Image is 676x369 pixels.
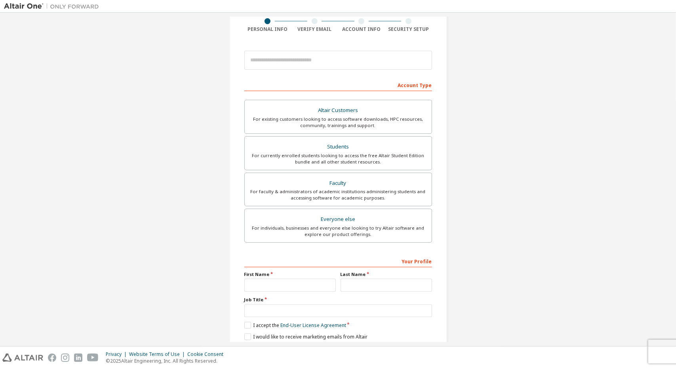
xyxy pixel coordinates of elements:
[249,225,427,238] div: For individuals, businesses and everyone else looking to try Altair software and explore our prod...
[2,354,43,362] img: altair_logo.svg
[244,26,291,32] div: Personal Info
[106,351,129,358] div: Privacy
[129,351,187,358] div: Website Terms of Use
[280,322,346,329] a: End-User License Agreement
[249,178,427,189] div: Faculty
[249,152,427,165] div: For currently enrolled students looking to access the free Altair Student Edition bundle and all ...
[4,2,103,10] img: Altair One
[244,78,432,91] div: Account Type
[249,188,427,201] div: For faculty & administrators of academic institutions administering students and accessing softwa...
[61,354,69,362] img: instagram.svg
[244,255,432,267] div: Your Profile
[291,26,338,32] div: Verify Email
[249,141,427,152] div: Students
[106,358,228,364] p: © 2025 Altair Engineering, Inc. All Rights Reserved.
[244,271,336,278] label: First Name
[244,333,368,340] label: I would like to receive marketing emails from Altair
[244,322,346,329] label: I accept the
[341,271,432,278] label: Last Name
[74,354,82,362] img: linkedin.svg
[249,116,427,129] div: For existing customers looking to access software downloads, HPC resources, community, trainings ...
[187,351,228,358] div: Cookie Consent
[87,354,99,362] img: youtube.svg
[385,26,432,32] div: Security Setup
[48,354,56,362] img: facebook.svg
[338,26,385,32] div: Account Info
[249,214,427,225] div: Everyone else
[244,297,432,303] label: Job Title
[249,105,427,116] div: Altair Customers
